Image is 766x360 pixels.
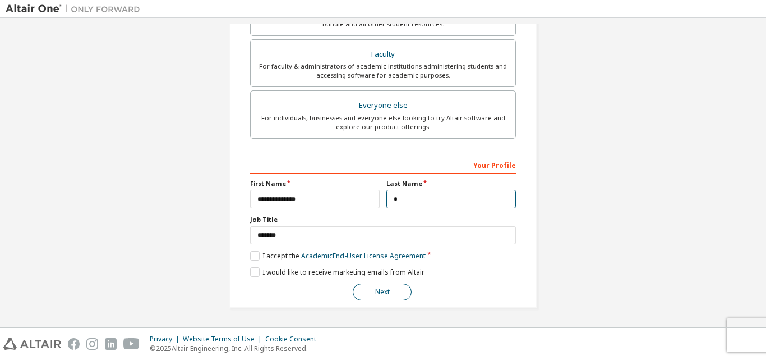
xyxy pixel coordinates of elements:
[86,338,98,350] img: instagram.svg
[257,113,509,131] div: For individuals, businesses and everyone else looking to try Altair software and explore our prod...
[257,98,509,113] div: Everyone else
[250,251,426,261] label: I accept the
[150,335,183,344] div: Privacy
[301,251,426,261] a: Academic End-User License Agreement
[183,335,265,344] div: Website Terms of Use
[257,47,509,62] div: Faculty
[257,62,509,80] div: For faculty & administrators of academic institutions administering students and accessing softwa...
[250,267,424,277] label: I would like to receive marketing emails from Altair
[6,3,146,15] img: Altair One
[150,344,323,353] p: © 2025 Altair Engineering, Inc. All Rights Reserved.
[250,215,516,224] label: Job Title
[68,338,80,350] img: facebook.svg
[250,179,380,188] label: First Name
[250,156,516,174] div: Your Profile
[353,284,412,300] button: Next
[105,338,117,350] img: linkedin.svg
[123,338,140,350] img: youtube.svg
[3,338,61,350] img: altair_logo.svg
[386,179,516,188] label: Last Name
[265,335,323,344] div: Cookie Consent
